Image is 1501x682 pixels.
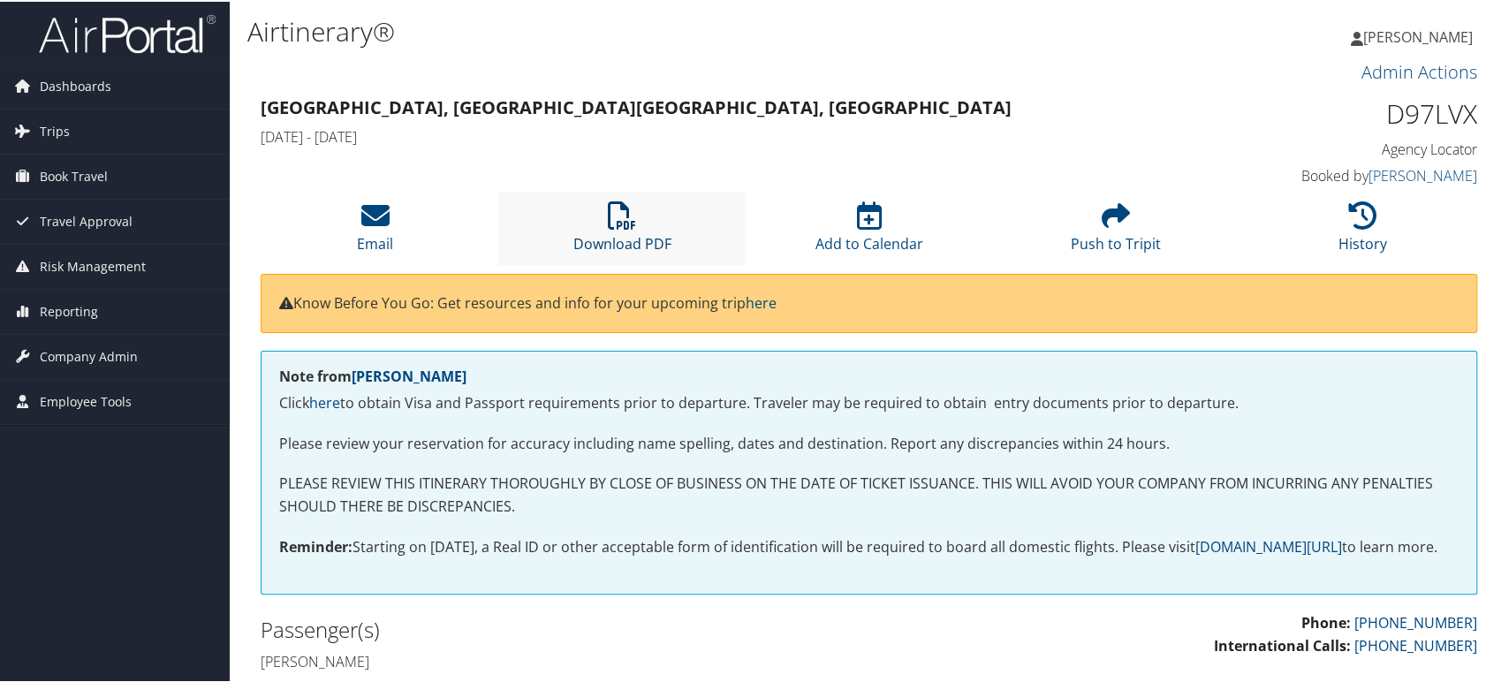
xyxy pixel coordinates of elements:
[352,365,466,384] a: [PERSON_NAME]
[1193,164,1477,184] h4: Booked by
[1193,138,1477,157] h4: Agency Locator
[40,153,108,197] span: Book Travel
[261,650,856,670] h4: [PERSON_NAME]
[1361,58,1477,82] a: Admin Actions
[1193,94,1477,131] h1: D97LVX
[1354,611,1477,631] a: [PHONE_NUMBER]
[1071,209,1161,252] a: Push to Tripit
[261,94,1012,117] strong: [GEOGRAPHIC_DATA], [GEOGRAPHIC_DATA] [GEOGRAPHIC_DATA], [GEOGRAPHIC_DATA]
[1363,26,1473,45] span: [PERSON_NAME]
[40,243,146,287] span: Risk Management
[40,63,111,107] span: Dashboards
[1354,634,1477,654] a: [PHONE_NUMBER]
[1214,634,1351,654] strong: International Calls:
[279,291,1459,314] p: Know Before You Go: Get resources and info for your upcoming trip
[279,365,466,384] strong: Note from
[40,288,98,332] span: Reporting
[279,534,1459,557] p: Starting on [DATE], a Real ID or other acceptable form of identification will be required to boar...
[1368,164,1477,184] a: [PERSON_NAME]
[40,198,133,242] span: Travel Approval
[261,613,856,643] h2: Passenger(s)
[357,209,393,252] a: Email
[279,390,1459,413] p: Click to obtain Visa and Passport requirements prior to departure. Traveler may be required to ob...
[1301,611,1351,631] strong: Phone:
[39,11,216,53] img: airportal-logo.png
[1338,209,1387,252] a: History
[573,209,671,252] a: Download PDF
[746,292,777,311] a: here
[279,431,1459,454] p: Please review your reservation for accuracy including name spelling, dates and destination. Repor...
[261,125,1166,145] h4: [DATE] - [DATE]
[40,378,132,422] span: Employee Tools
[815,209,922,252] a: Add to Calendar
[279,535,353,555] strong: Reminder:
[1351,9,1490,62] a: [PERSON_NAME]
[309,391,340,411] a: here
[247,11,1076,49] h1: Airtinerary®
[40,108,70,152] span: Trips
[279,471,1459,516] p: PLEASE REVIEW THIS ITINERARY THOROUGHLY BY CLOSE OF BUSINESS ON THE DATE OF TICKET ISSUANCE. THIS...
[1195,535,1342,555] a: [DOMAIN_NAME][URL]
[40,333,138,377] span: Company Admin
